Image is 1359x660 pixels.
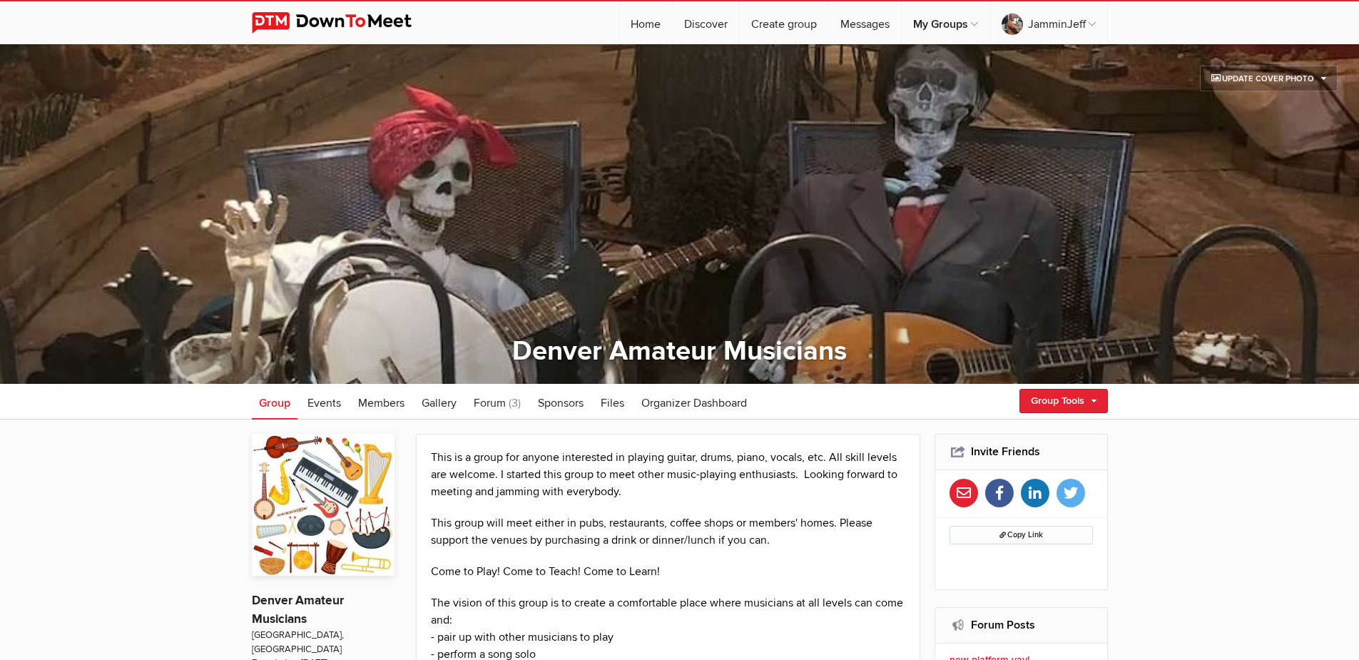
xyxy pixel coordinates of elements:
a: Update Cover Photo [1200,66,1338,91]
a: Forum Posts [971,618,1035,632]
img: DownToMeet [252,12,434,34]
span: (3) [509,396,521,410]
h2: Invite Friends [950,435,1093,469]
span: Events [307,396,341,410]
img: Denver Amateur Musicians [252,434,395,576]
span: Organizer Dashboard [641,396,747,410]
span: [GEOGRAPHIC_DATA], [GEOGRAPHIC_DATA] [252,629,395,656]
a: Files [594,384,631,420]
a: Forum (3) [467,384,528,420]
a: Members [351,384,412,420]
a: Group [252,384,297,420]
p: This group will meet either in pubs, restaurants, coffee shops or members' homes. Please support ... [431,514,906,549]
a: Sponsors [531,384,591,420]
a: JamminJeff [990,1,1107,44]
span: Copy Link [999,530,1043,539]
span: Gallery [422,396,457,410]
p: Come to Play! Come to Teach! Come to Learn! [431,563,906,580]
a: Messages [829,1,901,44]
span: Forum [474,396,506,410]
p: This is a group for anyone interested in playing guitar, drums, piano, vocals, etc. All skill lev... [431,449,906,500]
a: Group Tools [1019,389,1108,413]
span: Group [259,396,290,410]
button: Copy Link [950,526,1093,544]
a: Discover [673,1,739,44]
a: Gallery [414,384,464,420]
span: Files [601,396,624,410]
a: Home [619,1,672,44]
a: Organizer Dashboard [634,384,754,420]
span: Sponsors [538,396,584,410]
span: Members [358,396,404,410]
a: Create group [740,1,828,44]
a: Events [300,384,348,420]
a: My Groups [902,1,989,44]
